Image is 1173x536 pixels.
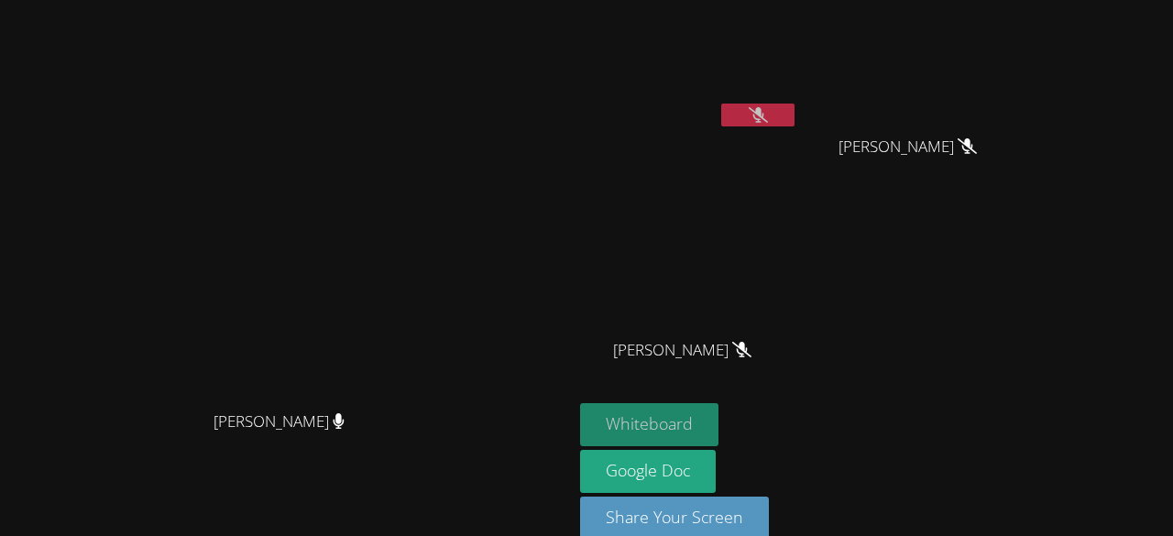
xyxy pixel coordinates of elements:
[580,450,716,493] a: Google Doc
[613,337,751,364] span: [PERSON_NAME]
[580,403,718,446] button: Whiteboard
[839,134,977,160] span: [PERSON_NAME]
[214,409,345,435] span: [PERSON_NAME]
